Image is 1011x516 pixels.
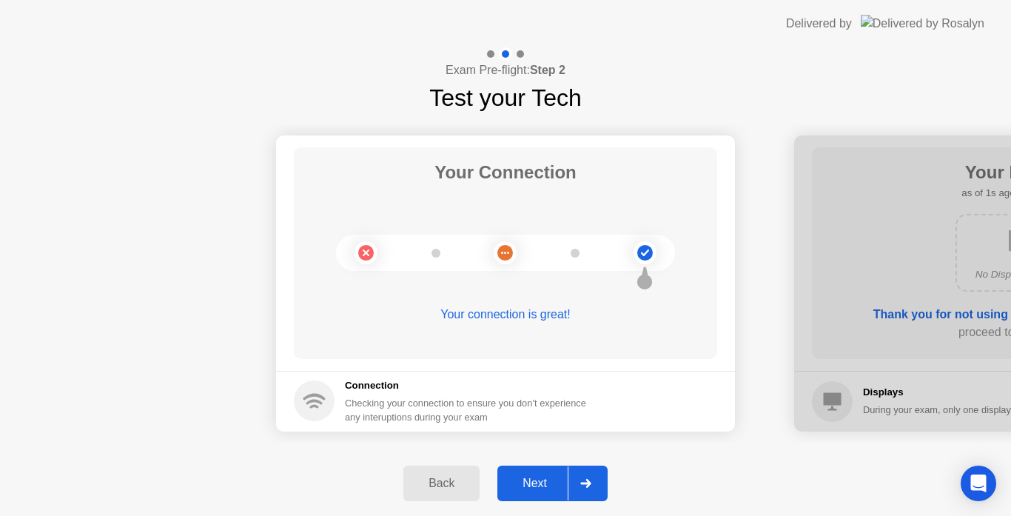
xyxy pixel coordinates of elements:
[446,61,565,79] h4: Exam Pre-flight:
[434,159,577,186] h1: Your Connection
[294,306,717,324] div: Your connection is great!
[408,477,475,490] div: Back
[345,396,595,424] div: Checking your connection to ensure you don’t experience any interuptions during your exam
[530,64,565,76] b: Step 2
[403,466,480,501] button: Back
[429,80,582,115] h1: Test your Tech
[786,15,852,33] div: Delivered by
[502,477,568,490] div: Next
[497,466,608,501] button: Next
[345,378,595,393] h5: Connection
[861,15,984,32] img: Delivered by Rosalyn
[961,466,996,501] div: Open Intercom Messenger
